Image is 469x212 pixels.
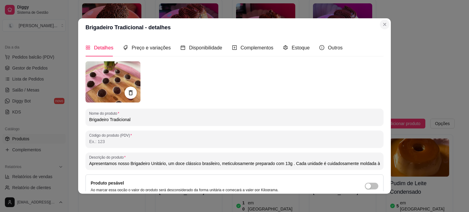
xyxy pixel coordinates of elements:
[180,45,185,50] span: calendar
[91,181,124,185] label: Produto pesável
[132,45,171,50] span: Preço e variações
[85,61,140,102] img: produto
[78,18,391,37] header: Brigadeiro Tradicional - detalhes
[123,45,128,50] span: tags
[283,45,288,50] span: code-sandbox
[91,188,278,192] p: Ao marcar essa opção o valor do produto será desconsiderado da forma unitária e começará a valer ...
[292,45,310,50] span: Estoque
[89,111,121,116] label: Nome do produto
[94,45,113,50] span: Detalhes
[89,133,134,138] label: Código do produto (PDV)
[85,45,90,50] span: appstore
[232,45,237,50] span: plus-square
[89,160,380,167] input: Descrição do produto
[89,138,380,145] input: Código do produto (PDV)
[89,155,128,160] label: Descrição do produto
[241,45,274,50] span: Complementos
[380,20,390,29] button: Close
[189,45,222,50] span: Disponibilidade
[319,45,324,50] span: info-circle
[328,45,343,50] span: Outros
[89,117,380,123] input: Nome do produto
